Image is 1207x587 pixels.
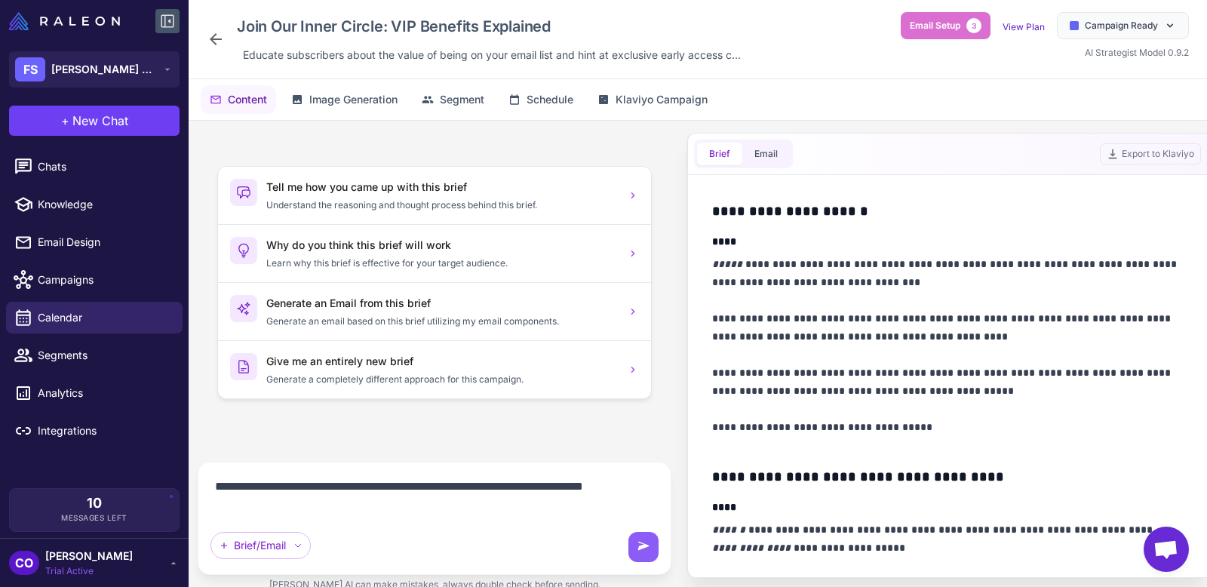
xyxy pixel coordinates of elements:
[697,143,742,165] button: Brief
[61,112,69,130] span: +
[61,512,127,524] span: Messages Left
[1085,47,1189,58] span: AI Strategist Model 0.9.2
[266,295,618,312] h3: Generate an Email from this brief
[38,158,170,175] span: Chats
[266,257,618,270] p: Learn why this brief is effective for your target audience.
[38,347,170,364] span: Segments
[966,18,981,33] span: 3
[228,91,267,108] span: Content
[282,85,407,114] button: Image Generation
[38,234,170,250] span: Email Design
[45,564,133,578] span: Trial Active
[6,302,183,333] a: Calendar
[6,415,183,447] a: Integrations
[6,151,183,183] a: Chats
[243,47,741,63] span: Educate subscribers about the value of being on your email list and hint at exclusive early acces...
[440,91,484,108] span: Segment
[210,532,311,559] div: Brief/Email
[742,143,790,165] button: Email
[38,423,170,439] span: Integrations
[201,85,276,114] button: Content
[38,385,170,401] span: Analytics
[266,179,618,195] h3: Tell me how you came up with this brief
[910,19,960,32] span: Email Setup
[6,226,183,258] a: Email Design
[38,309,170,326] span: Calendar
[1144,527,1189,572] div: Open chat
[6,340,183,371] a: Segments
[237,44,747,66] div: Click to edit description
[231,12,747,41] div: Click to edit campaign name
[266,353,618,370] h3: Give me an entirely new brief
[1003,21,1045,32] a: View Plan
[9,12,120,30] img: Raleon Logo
[266,315,618,328] p: Generate an email based on this brief utilizing my email components.
[266,373,618,386] p: Generate a completely different approach for this campaign.
[6,264,183,296] a: Campaigns
[6,377,183,409] a: Analytics
[499,85,582,114] button: Schedule
[45,548,133,564] span: [PERSON_NAME]
[6,189,183,220] a: Knowledge
[588,85,717,114] button: Klaviyo Campaign
[51,61,157,78] span: [PERSON_NAME] Botanicals
[38,272,170,288] span: Campaigns
[266,198,618,212] p: Understand the reasoning and thought process behind this brief.
[72,112,128,130] span: New Chat
[309,91,398,108] span: Image Generation
[38,196,170,213] span: Knowledge
[9,106,180,136] button: +New Chat
[87,496,102,510] span: 10
[413,85,493,114] button: Segment
[1100,143,1201,164] button: Export to Klaviyo
[616,91,708,108] span: Klaviyo Campaign
[9,51,180,88] button: FS[PERSON_NAME] Botanicals
[15,57,45,81] div: FS
[527,91,573,108] span: Schedule
[901,12,990,39] button: Email Setup3
[9,551,39,575] div: CO
[1085,19,1158,32] span: Campaign Ready
[266,237,618,254] h3: Why do you think this brief will work
[9,12,126,30] a: Raleon Logo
